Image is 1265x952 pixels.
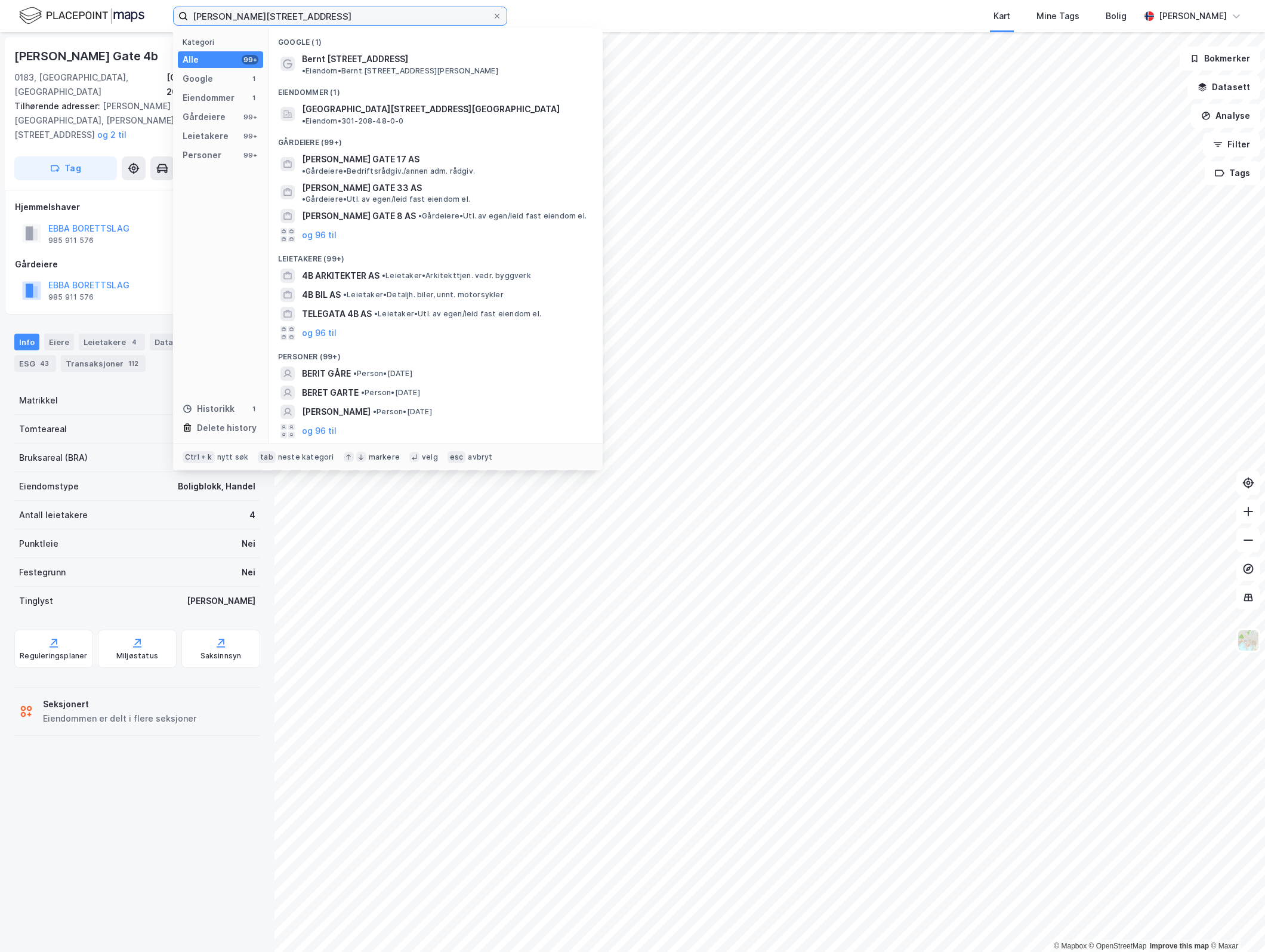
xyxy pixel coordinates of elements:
div: Eiendommen er delt i flere seksjoner [43,711,196,726]
span: Leietaker • Detaljh. biler, unnt. motorsykler [343,290,504,300]
div: Boligblokk, Handel [178,479,255,494]
div: 4 [249,508,255,522]
div: 99+ [242,112,258,122]
div: 0183, [GEOGRAPHIC_DATA], [GEOGRAPHIC_DATA] [14,70,166,99]
div: Transaksjoner [61,355,146,372]
div: Kontrollprogram for chat [1205,895,1265,952]
div: velg [422,452,438,462]
button: Tags [1205,161,1260,185]
div: Google (1) [269,28,603,50]
div: Historikk [183,402,235,416]
div: Matrikkel [19,393,58,408]
button: og 96 til [302,228,337,242]
a: OpenStreetMap [1089,942,1147,950]
div: 99+ [242,150,258,160]
div: Info [14,334,39,350]
input: Søk på adresse, matrikkel, gårdeiere, leietakere eller personer [188,7,492,25]
span: [PERSON_NAME] GATE 8 AS [302,209,416,223]
div: [PERSON_NAME] Gate 4b [14,47,161,66]
span: [PERSON_NAME] GATE 33 AS [302,181,422,195]
div: Datasett [150,334,195,350]
div: neste kategori [278,452,334,462]
div: Leietakere (99+) [269,245,603,266]
div: ESG [14,355,56,372]
span: • [302,66,306,75]
div: Ctrl + k [183,451,215,463]
span: • [373,407,377,416]
div: 1 [249,404,258,414]
span: • [302,167,306,175]
div: Antall leietakere [19,508,88,522]
div: Festegrunn [19,565,66,580]
div: Personer (99+) [269,343,603,364]
button: og 96 til [302,326,337,340]
button: og 96 til [302,424,337,438]
div: Miljøstatus [116,651,158,661]
iframe: Chat Widget [1205,895,1265,952]
div: Personer [183,148,221,162]
span: Bernt [STREET_ADDRESS] [302,52,408,66]
span: • [418,211,422,220]
div: Eiendomstype [19,479,79,494]
div: nytt søk [217,452,249,462]
div: Eiendommer [183,91,235,105]
div: 985 911 576 [48,236,94,245]
span: Gårdeiere • Utl. av egen/leid fast eiendom el. [302,195,470,204]
span: [PERSON_NAME] GATE 17 AS [302,152,419,167]
div: Kart [994,9,1010,23]
span: • [374,309,378,318]
div: Gårdeiere [15,257,260,272]
div: Gårdeiere [183,110,226,124]
span: Person • [DATE] [373,407,432,417]
div: 1 [249,93,258,103]
span: Gårdeiere • Bedriftsrådgiv./annen adm. rådgiv. [302,167,475,176]
a: Improve this map [1150,942,1209,950]
div: 43 [38,358,51,369]
span: 4B ARKITEKTER AS [302,269,379,283]
div: Gårdeiere (99+) [269,128,603,150]
span: Tilhørende adresser: [14,101,103,111]
div: Alle [183,53,199,67]
div: 99+ [242,55,258,64]
div: Punktleie [19,537,58,551]
div: Eiere [44,334,74,350]
a: Mapbox [1054,942,1087,950]
div: Bolig [1106,9,1127,23]
div: Hjemmelshaver [15,200,260,214]
div: [PERSON_NAME] [1159,9,1227,23]
button: Datasett [1187,75,1260,99]
span: • [361,388,365,397]
button: Analyse [1191,104,1260,128]
span: Gårdeiere • Utl. av egen/leid fast eiendom el. [418,211,587,221]
div: 4 [128,336,140,348]
div: Leietakere [183,129,229,143]
div: Kategori [183,38,263,47]
span: Person • [DATE] [361,388,420,398]
button: Filter [1203,133,1260,156]
span: Eiendom • Bernt [STREET_ADDRESS][PERSON_NAME] [302,66,498,76]
span: Leietaker • Utl. av egen/leid fast eiendom el. [374,309,541,319]
div: Leietakere [79,334,145,350]
span: Leietaker • Arkitekttjen. vedr. byggverk [382,271,531,281]
div: Tomteareal [19,422,67,436]
span: • [302,116,306,125]
span: • [353,369,357,378]
div: tab [258,451,276,463]
div: esc [448,451,466,463]
span: [PERSON_NAME] [302,405,371,419]
div: Google [183,72,213,86]
div: Delete history [197,421,257,435]
div: markere [369,452,400,462]
span: TELEGATA 4B AS [302,307,372,321]
span: • [302,195,306,204]
span: BERIT GÅRE [302,366,351,381]
div: Historikk (1) [269,440,603,462]
div: Nei [242,537,255,551]
div: [PERSON_NAME] [187,594,255,608]
div: 99+ [242,131,258,141]
button: Bokmerker [1180,47,1260,70]
div: 985 911 576 [48,292,94,302]
span: BERET GARTE [302,386,359,400]
img: Z [1237,629,1260,652]
div: Mine Tags [1036,9,1079,23]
